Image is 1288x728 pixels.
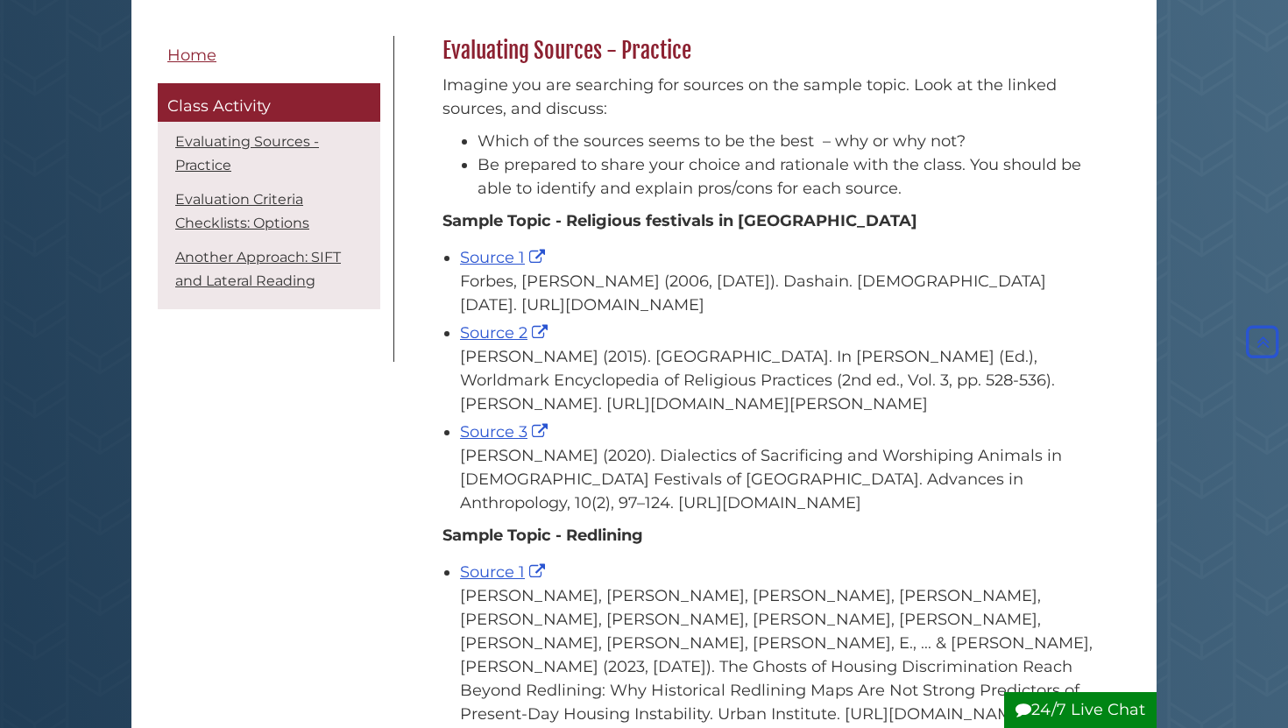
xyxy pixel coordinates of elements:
div: Guide Pages [158,36,380,318]
a: Another Approach: SIFT and Lateral Reading [175,249,341,289]
a: Back to Top [1242,332,1284,351]
strong: Sample Topic - Redlining [442,526,643,545]
div: Forbes, [PERSON_NAME] (2006, [DATE]). Dashain. [DEMOGRAPHIC_DATA] [DATE]. [URL][DOMAIN_NAME] [460,270,1095,317]
a: Source 3 [460,422,552,442]
strong: Sample Topic - Religious festivals in [GEOGRAPHIC_DATA] [442,211,917,230]
div: [PERSON_NAME], [PERSON_NAME], [PERSON_NAME], [PERSON_NAME], [PERSON_NAME], [PERSON_NAME], [PERSON... [460,584,1095,726]
p: Imagine you are searching for sources on the sample topic. Look at the linked sources, and discuss: [442,74,1095,121]
h2: Evaluating Sources - Practice [434,37,1104,65]
a: Source 1 [460,562,549,582]
span: Home [167,46,216,65]
div: [PERSON_NAME] (2015). [GEOGRAPHIC_DATA]. In [PERSON_NAME] (Ed.), Worldmark Encyclopedia of Religi... [460,345,1095,416]
a: Home [158,36,380,75]
a: Evaluation Criteria Checklists: Options [175,191,309,231]
button: 24/7 Live Chat [1004,692,1157,728]
li: Which of the sources seems to be the best – why or why not? [478,130,1095,153]
a: Source 2 [460,323,552,343]
a: Class Activity [158,83,380,122]
a: Evaluating Sources - Practice [175,133,319,173]
a: Source 1 [460,248,549,267]
div: [PERSON_NAME] (2020). Dialectics of Sacrificing and Worshiping Animals in [DEMOGRAPHIC_DATA] Fest... [460,444,1095,515]
li: Be prepared to share your choice and rationale with the class. You should be able to identify and... [478,153,1095,201]
span: Class Activity [167,96,271,116]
